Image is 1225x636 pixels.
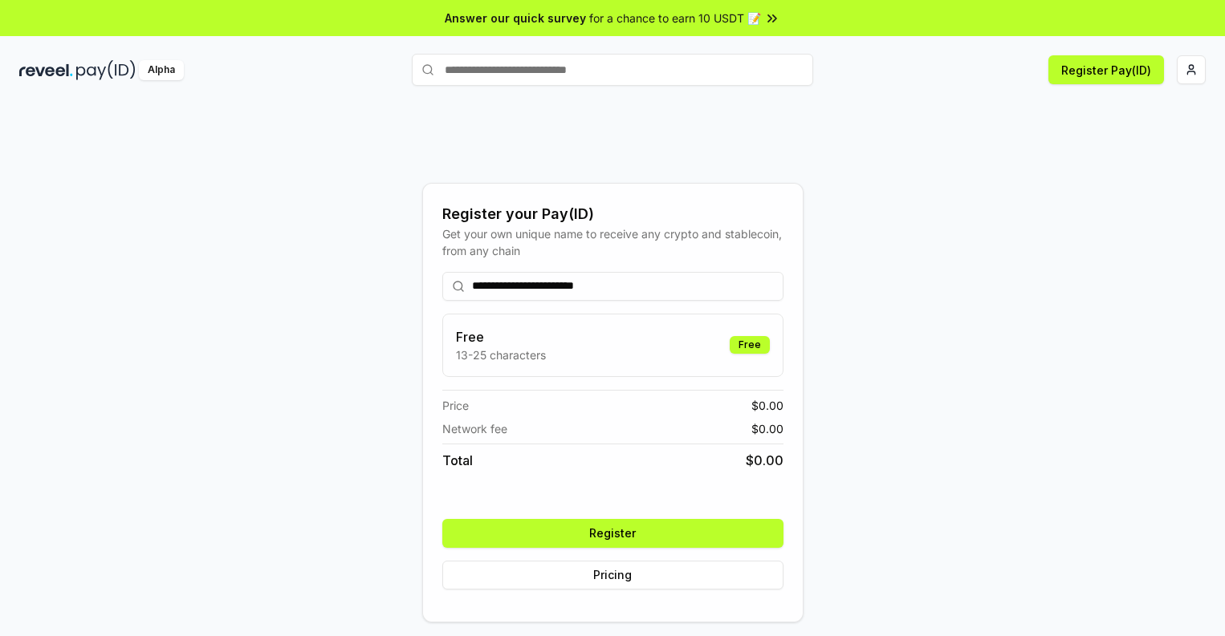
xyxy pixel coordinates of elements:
[456,327,546,346] h3: Free
[19,60,73,80] img: reveel_dark
[442,203,783,225] div: Register your Pay(ID)
[746,451,783,470] span: $ 0.00
[76,60,136,80] img: pay_id
[139,60,184,80] div: Alpha
[1048,55,1164,84] button: Register Pay(ID)
[442,225,783,259] div: Get your own unique name to receive any crypto and stablecoin, from any chain
[442,451,473,470] span: Total
[589,10,761,26] span: for a chance to earn 10 USDT 📝
[751,420,783,437] span: $ 0.00
[442,561,783,589] button: Pricing
[730,336,770,354] div: Free
[456,346,546,363] p: 13-25 characters
[445,10,586,26] span: Answer our quick survey
[442,519,783,548] button: Register
[442,397,469,414] span: Price
[751,397,783,414] span: $ 0.00
[442,420,507,437] span: Network fee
